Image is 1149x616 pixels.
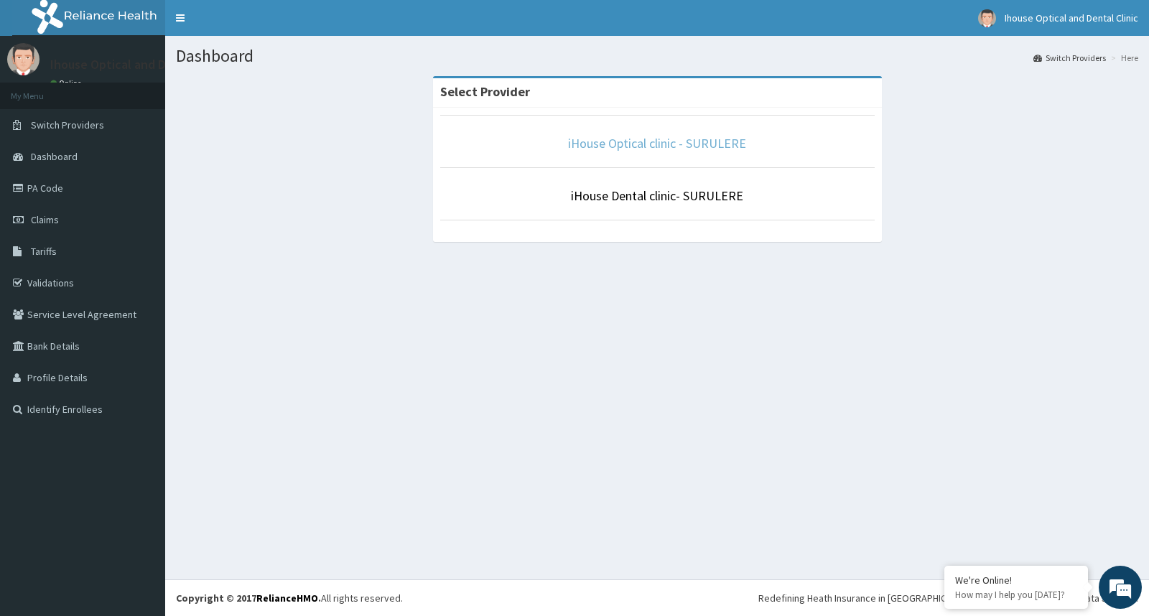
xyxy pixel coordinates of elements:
[31,245,57,258] span: Tariffs
[50,78,85,88] a: Online
[955,574,1077,587] div: We're Online!
[31,150,78,163] span: Dashboard
[256,592,318,605] a: RelianceHMO
[31,118,104,131] span: Switch Providers
[7,43,39,75] img: User Image
[1107,52,1138,64] li: Here
[568,135,746,151] a: iHouse Optical clinic - SURULERE
[176,592,321,605] strong: Copyright © 2017 .
[571,187,743,204] a: iHouse Dental clinic- SURULERE
[758,591,1138,605] div: Redefining Heath Insurance in [GEOGRAPHIC_DATA] using Telemedicine and Data Science!
[1033,52,1106,64] a: Switch Providers
[955,589,1077,601] p: How may I help you today?
[176,47,1138,65] h1: Dashboard
[978,9,996,27] img: User Image
[50,58,229,71] p: Ihouse Optical and Dental Clinic
[165,579,1149,616] footer: All rights reserved.
[31,213,59,226] span: Claims
[1005,11,1138,24] span: Ihouse Optical and Dental Clinic
[440,83,530,100] strong: Select Provider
